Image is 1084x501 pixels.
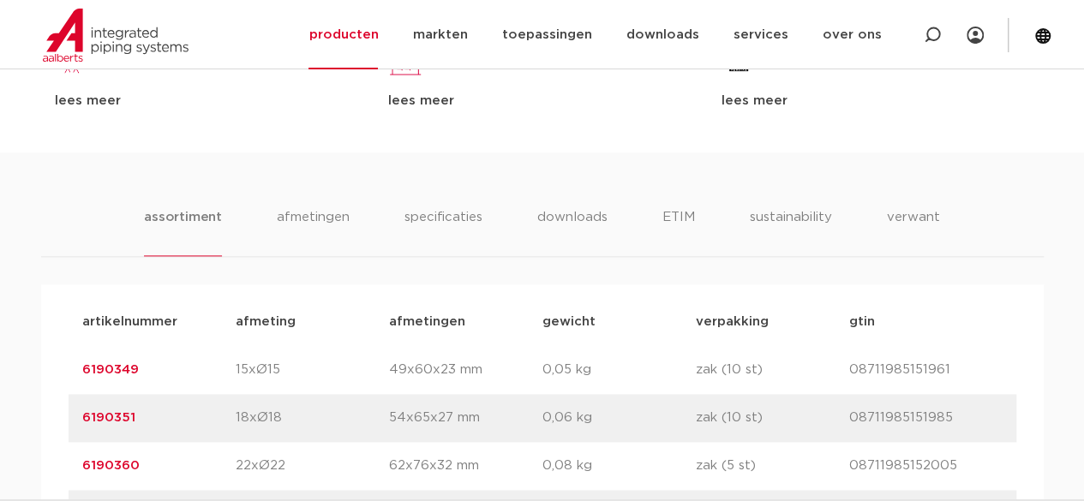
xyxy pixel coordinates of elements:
li: verwant [887,207,940,256]
p: 0,06 kg [542,408,696,428]
li: downloads [537,207,608,256]
p: 18xØ18 [236,408,389,428]
p: zak (10 st) [696,408,849,428]
p: gewicht [542,312,696,332]
p: 15xØ15 [236,360,389,380]
div: lees meer [388,91,696,111]
li: assortiment [144,207,222,256]
li: afmetingen [277,207,350,256]
p: 08711985152005 [849,456,1003,476]
p: 0,05 kg [542,360,696,380]
a: 6190351 [82,411,135,424]
p: afmetingen [389,312,542,332]
li: ETIM [662,207,695,256]
p: 0,08 kg [542,456,696,476]
p: zak (10 st) [696,360,849,380]
p: 22xØ22 [236,456,389,476]
a: 6190349 [82,363,139,376]
p: afmeting [236,312,389,332]
p: 49x60x23 mm [389,360,542,380]
p: artikelnummer [82,312,236,332]
p: 08711985151985 [849,408,1003,428]
div: lees meer [722,91,1029,111]
p: gtin [849,312,1003,332]
p: zak (5 st) [696,456,849,476]
li: specificaties [404,207,482,256]
p: verpakking [696,312,849,332]
p: 08711985151961 [849,360,1003,380]
p: 54x65x27 mm [389,408,542,428]
a: 6190360 [82,459,140,472]
p: 62x76x32 mm [389,456,542,476]
li: sustainability [750,207,832,256]
div: lees meer [55,91,362,111]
